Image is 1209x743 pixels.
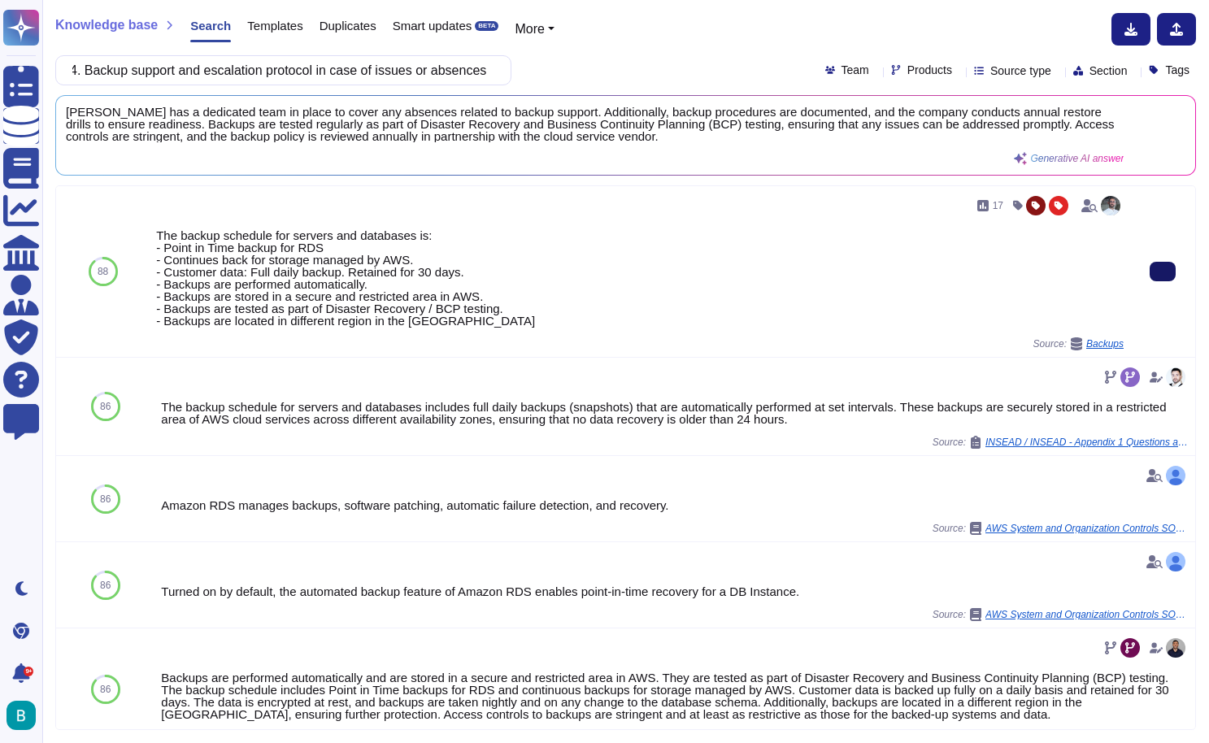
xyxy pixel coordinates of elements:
span: 86 [100,402,111,411]
span: Tags [1165,64,1189,76]
span: Source: [933,608,1189,621]
span: Source: [1033,337,1124,350]
span: Duplicates [320,20,376,32]
div: The backup schedule for servers and databases is: - Point in Time backup for RDS - Continues back... [156,229,1124,327]
button: More [515,20,554,39]
span: [PERSON_NAME] has a dedicated team in place to cover any absences related to backup support. Addi... [66,106,1124,142]
div: The backup schedule for servers and databases includes full daily backups (snapshots) that are au... [161,401,1189,425]
img: user [1166,552,1185,571]
span: 88 [98,267,108,276]
span: Backups [1086,339,1124,349]
span: Generative AI answer [1030,154,1124,163]
img: user [7,701,36,730]
div: Turned on by default, the automated backup feature of Amazon RDS enables point-in-time recovery f... [161,585,1189,597]
span: 86 [100,580,111,590]
span: 86 [100,684,111,694]
span: AWS System and Organization Controls SOC 2 Report.pdf [985,610,1189,619]
span: Knowledge base [55,19,158,32]
div: Backups are performed automatically and are stored in a secure and restricted area in AWS. They a... [161,671,1189,720]
span: 86 [100,494,111,504]
span: 17 [993,201,1003,211]
span: Source: [933,522,1189,535]
span: Section [1089,65,1128,76]
span: Products [907,64,952,76]
span: Team [842,64,869,76]
img: user [1166,638,1185,658]
span: Templates [247,20,302,32]
span: AWS System and Organization Controls SOC 1 Report.pdf [985,524,1189,533]
img: user [1101,196,1120,215]
img: user [1166,466,1185,485]
span: Source: [933,436,1189,449]
span: Search [190,20,231,32]
button: user [3,697,47,733]
input: Search a question or template... [64,56,494,85]
div: 9+ [24,667,33,676]
div: Amazon RDS manages backups, software patching, automatic failure detection, and recovery. [161,499,1189,511]
img: user [1166,367,1185,387]
span: More [515,22,544,36]
span: Source type [990,65,1051,76]
span: Smart updates [393,20,472,32]
span: INSEAD / INSEAD - Appendix 1 Questions and Answers INSEAD RFP Payroll [985,437,1189,447]
div: BETA [475,21,498,31]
